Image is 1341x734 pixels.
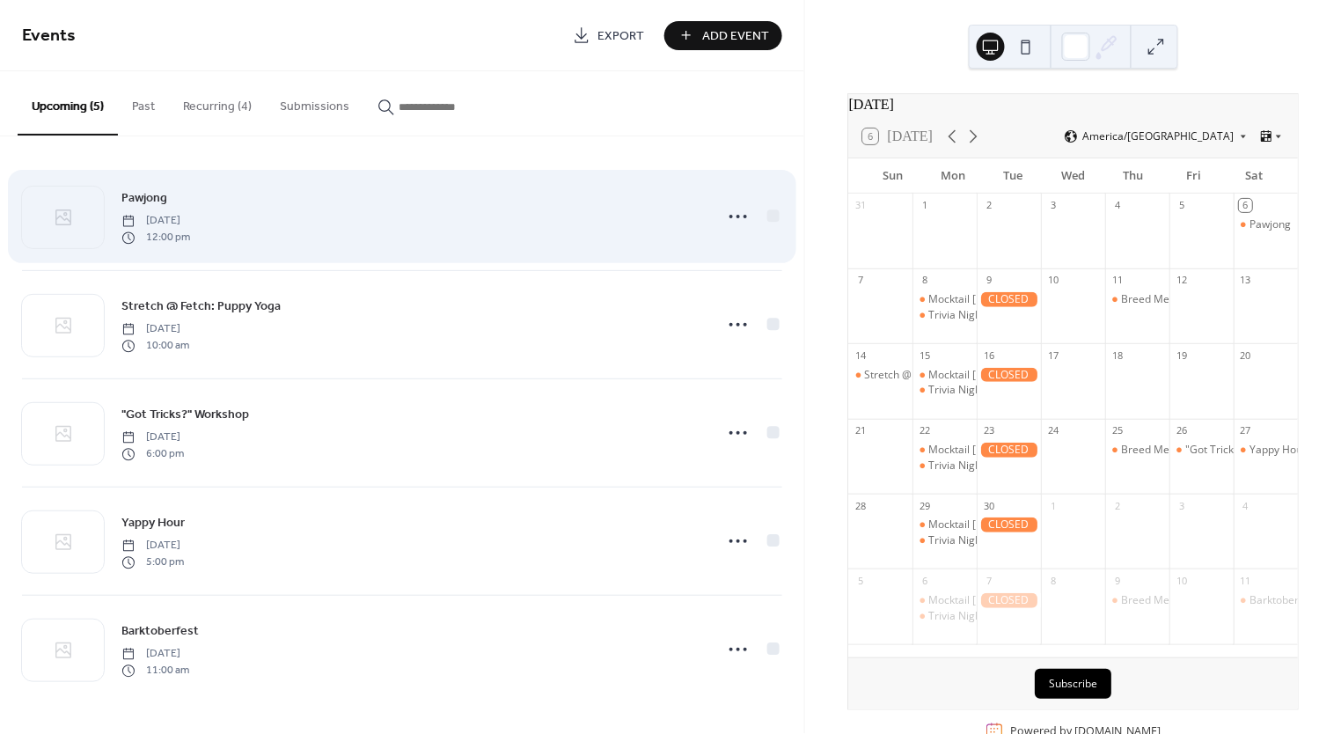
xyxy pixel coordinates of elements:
[854,424,867,437] div: 21
[912,459,977,473] div: Trivia Night
[121,446,184,462] span: 6:00 pm
[664,21,782,50] button: Add Event
[121,539,184,554] span: [DATE]
[1239,424,1252,437] div: 27
[982,574,995,587] div: 7
[1185,443,1300,458] div: "Got Tricks?" Workshop
[918,574,931,587] div: 6
[1110,424,1124,437] div: 25
[121,214,190,230] span: [DATE]
[912,593,977,608] div: Mocktail Monday
[1110,274,1124,287] div: 11
[854,199,867,212] div: 31
[918,499,931,512] div: 29
[121,230,190,246] span: 12:00 pm
[918,349,931,362] div: 15
[982,199,995,212] div: 2
[977,368,1041,383] div: CLOSED
[121,407,249,425] span: "Got Tricks?" Workshop
[702,27,769,46] span: Add Event
[1175,199,1188,212] div: 5
[1224,158,1284,194] div: Sat
[1046,499,1059,512] div: 1
[977,443,1041,458] div: CLOSED
[1175,349,1188,362] div: 19
[121,322,189,338] span: [DATE]
[928,292,1007,307] div: Mocktail [DATE]
[1110,199,1124,212] div: 4
[18,71,118,136] button: Upcoming (5)
[1163,158,1223,194] div: Fri
[928,368,1007,383] div: Mocktail [DATE]
[854,499,867,512] div: 28
[1044,158,1103,194] div: Wed
[854,574,867,587] div: 5
[1121,593,1191,608] div: Breed Meetup
[1175,499,1188,512] div: 3
[1110,574,1124,587] div: 9
[1121,292,1191,307] div: Breed Meetup
[169,71,266,134] button: Recurring (4)
[121,515,185,533] span: Yappy Hour
[121,663,189,679] span: 11:00 am
[1234,443,1298,458] div: Yappy Hour
[918,424,931,437] div: 22
[1046,274,1059,287] div: 10
[912,368,977,383] div: Mocktail Monday
[1110,499,1124,512] div: 2
[1046,574,1059,587] div: 8
[928,443,1007,458] div: Mocktail [DATE]
[1249,593,1317,608] div: Barktoberfest
[928,459,985,473] div: Trivia Night
[912,383,977,398] div: Trivia Night
[928,308,985,323] div: Trivia Night
[1046,424,1059,437] div: 24
[121,623,199,642] span: Barktoberfest
[1234,593,1298,608] div: Barktoberfest
[983,158,1043,194] div: Tue
[1169,443,1234,458] div: "Got Tricks?" Workshop
[854,349,867,362] div: 14
[121,430,184,446] span: [DATE]
[928,517,1007,532] div: Mocktail [DATE]
[977,292,1041,307] div: CLOSED
[923,158,983,194] div: Mon
[982,349,995,362] div: 16
[977,593,1041,608] div: CLOSED
[1103,158,1163,194] div: Thu
[912,533,977,548] div: Trivia Night
[848,368,912,383] div: Stretch @ Fetch: Puppy Yoga
[1082,131,1234,142] span: America/[GEOGRAPHIC_DATA]
[928,383,985,398] div: Trivia Night
[1175,274,1188,287] div: 12
[862,158,922,194] div: Sun
[1239,349,1252,362] div: 20
[918,274,931,287] div: 8
[121,554,184,570] span: 5:00 pm
[1046,199,1059,212] div: 3
[1175,424,1188,437] div: 26
[121,190,167,209] span: Pawjong
[912,292,977,307] div: Mocktail Monday
[121,647,189,663] span: [DATE]
[912,609,977,624] div: Trivia Night
[1046,349,1059,362] div: 17
[121,621,199,642] a: Barktoberfest
[121,513,185,533] a: Yappy Hour
[1105,443,1169,458] div: Breed Meetup
[266,71,363,134] button: Submissions
[982,274,995,287] div: 9
[121,405,249,425] a: "Got Tricks?" Workshop
[1239,199,1252,212] div: 6
[121,188,167,209] a: Pawjong
[1175,574,1188,587] div: 10
[22,19,76,54] span: Events
[912,308,977,323] div: Trivia Night
[864,368,1003,383] div: Stretch @ Fetch: Puppy Yoga
[1105,593,1169,608] div: Breed Meetup
[1110,349,1124,362] div: 18
[1239,274,1252,287] div: 13
[121,338,189,354] span: 10:00 am
[912,443,977,458] div: Mocktail Monday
